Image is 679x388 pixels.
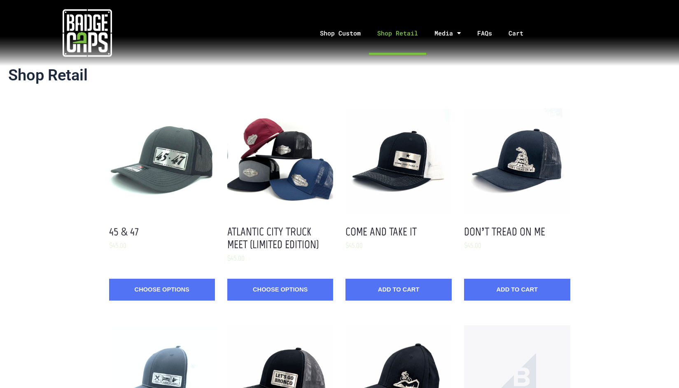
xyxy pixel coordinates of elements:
span: $45.00 [464,241,481,250]
button: Atlantic City Truck Meet Hat Options [227,108,333,214]
button: Add to Cart [345,279,451,301]
a: 45 & 47 [109,225,139,238]
h1: Shop Retail [8,66,671,85]
a: FAQs [469,12,500,55]
a: Shop Retail [369,12,426,55]
a: Atlantic City Truck Meet (Limited Edition) [227,225,319,251]
span: $45.00 [227,254,245,263]
a: Media [426,12,469,55]
button: Add to Cart [464,279,570,301]
img: badgecaps white logo with green acccent [63,8,112,58]
a: Cart [500,12,542,55]
a: Don’t Tread on Me [464,225,545,238]
a: Shop Custom [312,12,369,55]
span: $45.00 [109,241,126,250]
a: Choose Options [109,279,215,301]
a: Choose Options [227,279,333,301]
a: Come and Take It [345,225,417,238]
nav: Menu [174,12,679,55]
span: $45.00 [345,241,363,250]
